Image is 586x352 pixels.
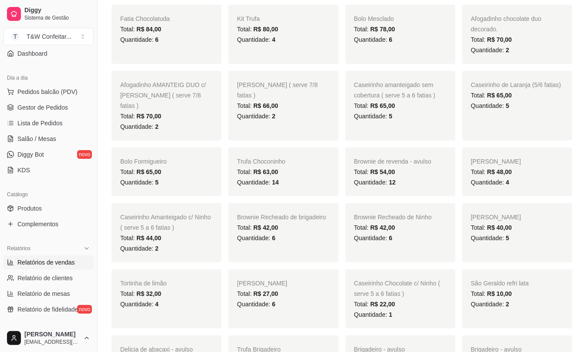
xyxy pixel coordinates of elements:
span: 6 [389,36,393,43]
span: Brownie Recheado de Ninho [354,214,432,221]
span: Total: [354,26,395,33]
span: R$ 70,00 [136,113,161,120]
span: Afogadinho chocolate duo decorado. [471,15,542,33]
a: Relatório de clientes [3,271,94,285]
span: Salão / Mesas [17,134,56,143]
span: Lista de Pedidos [17,119,63,127]
span: Relatório de mesas [17,289,70,298]
div: Catálogo [3,188,94,201]
span: Total: [354,301,395,308]
span: Quantidade: [120,36,159,43]
span: Afogadinho AMANTEIG DUO c/ [PERSON_NAME] ( serve 7/8 fatias ) [120,81,206,109]
span: Quantidade: [237,301,275,308]
a: Relatório de fidelidadenovo [3,302,94,316]
span: [PERSON_NAME] [237,280,287,287]
span: Gestor de Pedidos [17,103,68,112]
span: 2 [506,301,509,308]
a: Gestor de Pedidos [3,101,94,114]
a: Produtos [3,201,94,215]
a: Relatório de mesas [3,287,94,301]
span: 2 [155,245,159,252]
span: Quantidade: [354,36,393,43]
span: R$ 65,00 [487,92,512,99]
span: Trufa Choconinho [237,158,285,165]
span: 6 [389,235,393,241]
span: [PERSON_NAME] [471,158,521,165]
span: 6 [272,301,275,308]
a: Salão / Mesas [3,132,94,146]
span: R$ 10,00 [487,290,512,297]
span: Quantidade: [237,36,275,43]
span: Quantidade: [120,123,159,130]
span: Total: [471,224,512,231]
span: R$ 66,00 [254,102,278,109]
span: Caseirinho Amanteigado c/ Ninho ( serve 5 a 6 fatias ) [120,214,211,231]
span: Total: [237,26,278,33]
span: [PERSON_NAME] ( serve 7/8 fatias ) [237,81,318,99]
span: Total: [120,235,161,241]
span: 2 [155,123,159,130]
span: Kit Trufa [237,15,260,22]
span: Total: [471,290,512,297]
span: Fatia Chocolatuda [120,15,170,22]
span: R$ 80,00 [254,26,278,33]
span: Quantidade: [237,179,279,186]
span: Quantidade: [120,245,159,252]
span: Quantidade: [237,235,275,241]
a: Diggy Botnovo [3,148,94,161]
span: Quantidade: [471,47,509,54]
a: Relatórios de vendas [3,255,94,269]
span: R$ 40,00 [487,224,512,231]
span: Produtos [17,204,42,213]
span: R$ 54,00 [370,168,395,175]
span: R$ 42,00 [370,224,395,231]
span: R$ 27,00 [254,290,278,297]
span: Relatórios [7,245,30,252]
span: Complementos [17,220,58,228]
span: 5 [155,179,159,186]
span: Brownie de revenda - avulso [354,158,431,165]
span: Total: [120,113,161,120]
span: 1 [389,311,393,318]
span: Quantidade: [471,301,509,308]
span: 4 [155,301,159,308]
span: 4 [506,179,509,186]
span: R$ 84,00 [136,26,161,33]
a: Complementos [3,217,94,231]
span: R$ 78,00 [370,26,395,33]
span: R$ 32,00 [136,290,161,297]
span: R$ 70,00 [487,36,512,43]
span: Total: [237,168,278,175]
span: Total: [120,26,161,33]
span: R$ 42,00 [254,224,278,231]
button: Pedidos balcão (PDV) [3,85,94,99]
span: Bolo Formigueiro [120,158,167,165]
span: Dashboard [17,49,47,58]
span: Quantidade: [471,179,509,186]
span: Total: [237,102,278,109]
span: 4 [272,36,275,43]
button: [PERSON_NAME][EMAIL_ADDRESS][DOMAIN_NAME] [3,328,94,349]
span: Total: [354,224,395,231]
span: Total: [471,168,512,175]
span: Quantidade: [471,102,509,109]
div: T&W Confeitar ... [27,32,71,41]
a: Dashboard [3,47,94,60]
span: Bolo Mesclado [354,15,394,22]
span: [EMAIL_ADDRESS][DOMAIN_NAME] [24,339,80,345]
span: T [11,32,20,41]
span: 2 [272,113,275,120]
span: Tortinha de limão [120,280,167,287]
span: Total: [237,224,278,231]
span: Caseirinho de Laranja (5/6 fatias) [471,81,561,88]
a: KDS [3,163,94,177]
span: 14 [272,179,279,186]
span: Relatórios de vendas [17,258,75,267]
span: Pedidos balcão (PDV) [17,87,78,96]
span: R$ 48,00 [487,168,512,175]
span: Quantidade: [354,179,396,186]
span: Relatório de fidelidade [17,305,78,314]
button: Select a team [3,28,94,45]
span: Total: [354,102,395,109]
span: Quantidade: [354,113,393,120]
